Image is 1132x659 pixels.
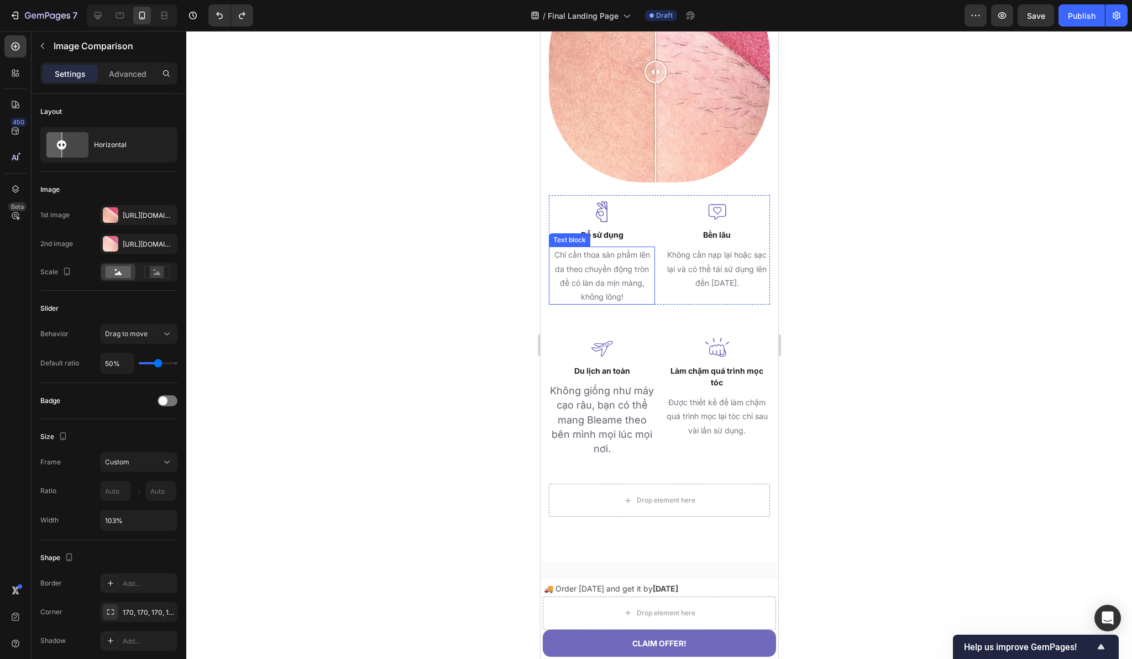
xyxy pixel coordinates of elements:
[1018,4,1054,27] button: Save
[40,607,62,617] div: Corner
[40,578,62,588] div: Border
[105,329,148,338] span: Drag to move
[101,510,177,530] input: Auto
[100,324,177,344] button: Drag to move
[145,481,176,501] input: Auto
[543,10,546,22] span: /
[964,640,1108,653] button: Show survey - Help us improve GemPages!
[40,430,70,444] div: Size
[1058,4,1105,27] button: Publish
[11,118,27,127] div: 450
[94,132,161,158] div: Horizontal
[123,579,175,589] div: Add...
[208,4,253,27] div: Undo/Redo
[40,457,61,467] div: Frame
[40,358,79,368] div: Default ratio
[1068,10,1096,22] div: Publish
[40,265,74,280] div: Scale
[40,396,60,406] div: Badge
[548,10,619,22] span: Final Landing Page
[1094,605,1121,631] div: Open Intercom Messenger
[40,551,76,566] div: Shape
[72,9,77,22] p: 7
[138,486,140,496] div: :
[40,239,73,249] div: 2nd image
[123,211,175,221] div: [URL][DOMAIN_NAME]
[40,486,56,496] div: Ratio
[40,107,62,117] div: Layout
[100,481,131,501] input: Auto
[1027,11,1045,20] span: Save
[40,515,59,525] div: Width
[541,31,778,659] iframe: Design area
[54,39,173,53] p: Image Comparison
[40,304,59,313] div: Slider
[40,636,66,646] div: Shadow
[123,239,175,249] div: [URL][DOMAIN_NAME]
[109,68,146,80] p: Advanced
[123,608,175,618] div: 170, 170, 170, 170
[4,4,82,27] button: 7
[40,329,69,339] div: Behavior
[101,353,134,373] input: Auto
[8,202,27,211] div: Beta
[100,452,177,472] button: Custom
[40,185,60,195] div: Image
[123,636,175,646] div: Add...
[105,458,129,466] span: Custom
[55,68,86,80] p: Settings
[40,210,70,220] div: 1st image
[656,11,673,20] span: Draft
[964,642,1094,652] span: Help us improve GemPages!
